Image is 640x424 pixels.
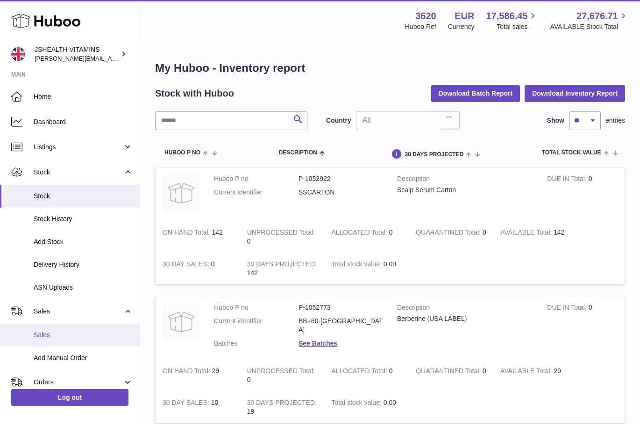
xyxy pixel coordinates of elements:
[397,174,533,186] strong: Description
[324,360,409,391] td: 0
[240,221,325,253] td: 0
[493,360,578,391] td: 29
[486,10,538,31] a: 17,586.45 Total sales
[299,188,383,197] dd: SSCARTON
[500,229,554,238] strong: AVAILABLE Total
[500,367,554,377] strong: AVAILABLE Total
[34,237,133,246] span: Add Stock
[240,253,325,285] td: 142
[397,303,533,314] strong: Description
[34,192,133,201] span: Stock
[156,360,240,391] td: 29
[397,314,533,323] div: Berberine (USA LABEL)
[163,367,212,377] strong: ON HAND Total
[486,10,527,22] span: 17,586.45
[214,188,299,197] dt: Current identifier
[547,304,588,313] strong: DUE IN Total
[493,221,578,253] td: 142
[11,389,128,406] a: Log out
[240,360,325,391] td: 0
[431,85,520,102] button: Download Batch Report
[214,174,299,183] dt: Huboo P no
[11,47,25,61] img: francesca@jshealthvitamins.com
[455,10,474,22] strong: EUR
[163,303,200,341] img: product image
[331,229,389,238] strong: ALLOCATED Total
[542,150,601,156] span: Total stock value
[34,331,133,340] span: Sales
[34,92,133,101] span: Home
[164,150,200,156] span: Huboo P no
[550,10,629,31] a: 27,676.71 AVAILABLE Stock Total
[155,61,625,76] h1: My Huboo - Inventory report
[34,260,133,269] span: Delivery History
[214,339,299,348] dt: Batches
[247,367,315,377] strong: UNPROCESSED Total
[34,215,133,223] span: Stock History
[214,317,299,334] dt: Current identifier
[448,22,475,31] div: Currency
[331,399,383,409] strong: Total stock value
[163,399,211,409] strong: 30 DAY SALES
[156,391,240,423] td: 10
[405,152,463,158] span: 30 DAYS PROJECTED
[156,221,240,253] td: 142
[34,143,123,152] span: Listings
[497,22,538,31] span: Total sales
[163,229,212,238] strong: ON HAND Total
[483,229,486,236] span: 0
[331,367,389,377] strong: ALLOCATED Total
[416,367,483,377] strong: QUARANTINED Total
[415,10,436,22] strong: 3620
[299,317,383,334] dd: BB+60-[GEOGRAPHIC_DATA]
[214,303,299,312] dt: Huboo P no
[240,391,325,423] td: 19
[550,22,629,31] span: AVAILABLE Stock Total
[34,168,123,177] span: Stock
[483,367,486,375] span: 0
[299,174,383,183] dd: P-1052922
[35,55,187,62] span: [PERSON_NAME][EMAIL_ADDRESS][DOMAIN_NAME]
[397,186,533,195] div: Scalp Serum Carton
[416,229,483,238] strong: QUARANTINED Total
[34,307,123,316] span: Sales
[605,116,625,125] span: entries
[279,150,317,156] span: Description
[384,260,396,268] span: 0.00
[331,260,383,270] strong: Total stock value
[540,167,625,221] td: 0
[547,175,588,185] strong: DUE IN Total
[35,45,119,63] div: JSHEALTH VITAMINS
[34,354,133,362] span: Add Manual Order
[163,260,211,270] strong: 30 DAY SALES
[247,229,315,238] strong: UNPROCESSED Total
[384,399,396,406] span: 0.00
[247,399,317,409] strong: 30 DAYS PROJECTED
[540,296,625,360] td: 0
[163,174,200,212] img: product image
[405,22,436,31] div: Huboo Ref
[324,221,409,253] td: 0
[155,87,234,100] h2: Stock with Huboo
[34,283,133,292] span: ASN Uploads
[547,116,564,125] label: Show
[326,116,351,125] label: Country
[156,253,240,285] td: 0
[34,118,133,126] span: Dashboard
[247,260,317,270] strong: 30 DAYS PROJECTED
[525,85,625,102] button: Download Inventory Report
[576,10,618,22] span: 27,676.71
[34,378,123,387] span: Orders
[299,303,383,312] dd: P-1052773
[299,340,337,347] a: See Batches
